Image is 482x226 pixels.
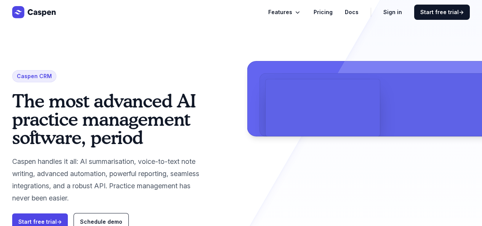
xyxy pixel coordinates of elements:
span: Caspen CRM [12,70,56,82]
p: Caspen handles it all: AI summarisation, voice-to-text note writing, advanced automation, powerfu... [12,155,207,204]
a: Sign in [383,8,402,17]
span: Start free trial [420,8,464,16]
a: Docs [345,8,359,17]
a: Start free trial [414,5,470,20]
span: → [57,218,62,225]
span: Schedule demo [80,218,122,225]
a: Pricing [314,8,333,17]
span: Features [268,8,292,17]
span: → [459,9,464,15]
h1: The most advanced AI practice management software, period [12,91,207,146]
button: Features [268,8,301,17]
